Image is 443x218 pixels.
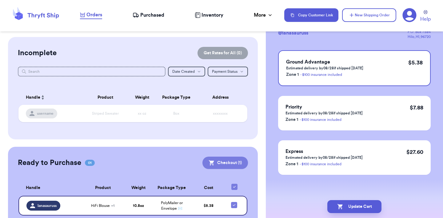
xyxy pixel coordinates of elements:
button: Checkout (1) [202,157,248,169]
th: Package Type [152,180,192,196]
span: 01 [85,160,95,166]
button: Date Created [168,67,205,76]
button: New Shipping Order [342,8,396,22]
span: Inventory [202,11,223,19]
span: username [37,111,54,116]
div: More [254,11,273,19]
div: P.O. Box 7584 [408,29,431,34]
a: Orders [80,11,102,19]
span: Priority [285,105,302,109]
span: Date Created [172,70,195,73]
th: Weight [128,90,156,105]
th: Weight [125,180,152,196]
span: Handle [26,185,40,191]
button: Copy Customer Link [284,8,338,22]
span: $ 5.38 [204,204,214,208]
a: - $100 insurance included [300,73,342,76]
th: Product [82,90,128,105]
p: $ 27.60 [406,148,423,156]
th: Package Type [156,90,197,105]
a: - $100 insurance included [300,118,341,121]
span: Striped Sweater [92,112,119,115]
th: Cost [192,180,225,196]
a: Inventory [195,11,223,19]
button: Sort ascending [40,94,45,101]
input: Search [18,67,166,76]
p: $ 5.38 [408,58,423,67]
span: Zone 1 [285,162,298,166]
span: lanasauruss [38,203,57,208]
span: xx oz [138,112,146,115]
span: Purchased [140,11,164,19]
span: Box [173,112,179,115]
span: PolyMailer or Envelope ✉️ [161,201,183,210]
a: Purchased [133,11,164,19]
span: + 1 [111,204,114,208]
span: HiFi Blouse [91,203,114,208]
p: Estimated delivery by 08/28 if shipped [DATE] [285,111,363,116]
th: Product [81,180,125,196]
a: - $100 insurance included [300,162,341,166]
span: xxxxxxxx [213,112,228,115]
p: $ 7.88 [410,103,423,112]
div: Hilo , HI , 96720 [408,34,431,39]
p: Estimated delivery by 08/28 if shipped [DATE] [286,66,363,71]
h2: Incomplete [18,48,57,58]
span: Zone 1 [285,117,298,122]
span: Help [420,15,431,23]
span: Express [285,149,303,154]
span: Zone 1 [286,72,299,77]
th: Address [197,90,247,105]
a: Help [420,10,431,23]
span: Handle [26,94,40,101]
button: Payment Status [208,67,248,76]
strong: 10.8 oz [133,204,144,208]
span: Orders [86,11,102,19]
span: @ lanasauruss [278,31,308,35]
span: Payment Status [212,70,237,73]
span: Ground Advantage [286,60,330,64]
p: Estimated delivery by 08/28 if shipped [DATE] [285,155,363,160]
h2: Ready to Purchase [18,158,81,168]
button: Get Rates for All (0) [198,47,248,59]
button: Update Cart [327,200,381,213]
